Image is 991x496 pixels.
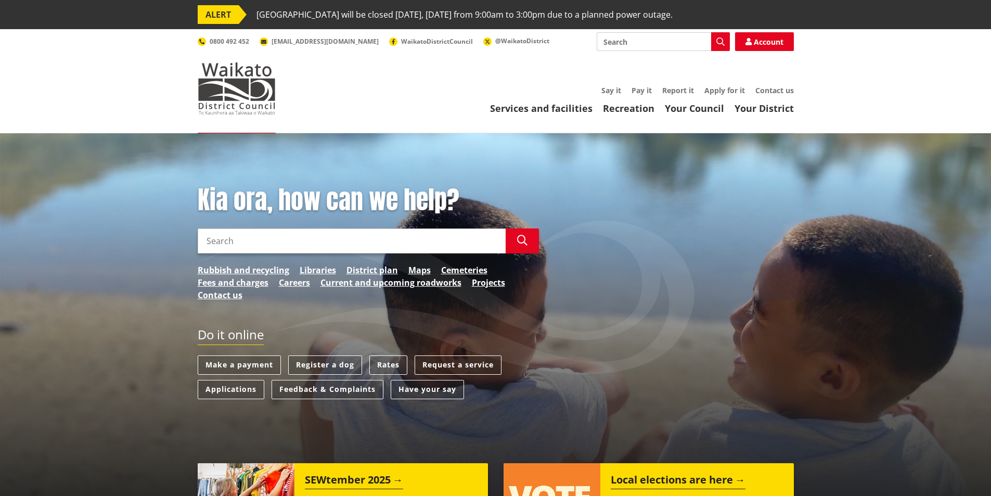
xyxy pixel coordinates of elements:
h1: Kia ora, how can we help? [198,185,539,215]
a: Your Council [665,102,724,115]
img: Waikato District Council - Te Kaunihera aa Takiwaa o Waikato [198,62,276,115]
a: Contact us [198,289,242,301]
a: Cemeteries [441,264,487,276]
a: Register a dog [288,355,362,375]
span: WaikatoDistrictCouncil [401,37,473,46]
a: Current and upcoming roadworks [320,276,461,289]
input: Search input [597,32,730,51]
span: [EMAIL_ADDRESS][DOMAIN_NAME] [272,37,379,46]
a: Pay it [632,85,652,95]
a: Rates [369,355,407,375]
a: @WaikatoDistrict [483,36,549,45]
a: Report it [662,85,694,95]
a: Services and facilities [490,102,593,115]
a: Feedback & Complaints [272,380,383,399]
a: Your District [735,102,794,115]
h2: Local elections are here [611,474,745,489]
a: Recreation [603,102,654,115]
a: [EMAIL_ADDRESS][DOMAIN_NAME] [260,37,379,46]
span: [GEOGRAPHIC_DATA] will be closed [DATE], [DATE] from 9:00am to 3:00pm due to a planned power outage. [256,5,673,24]
a: Maps [408,264,431,276]
a: 0800 492 452 [198,37,249,46]
span: ALERT [198,5,239,24]
a: Libraries [300,264,336,276]
a: District plan [346,264,398,276]
h2: Do it online [198,327,264,346]
a: Have your say [391,380,464,399]
a: Applications [198,380,264,399]
a: WaikatoDistrictCouncil [389,37,473,46]
a: Contact us [755,85,794,95]
h2: SEWtember 2025 [305,474,403,489]
span: @WaikatoDistrict [495,36,549,45]
a: Projects [472,276,505,289]
input: Search input [198,228,506,253]
a: Rubbish and recycling [198,264,289,276]
a: Apply for it [704,85,745,95]
a: Make a payment [198,355,281,375]
a: Account [735,32,794,51]
a: Say it [601,85,621,95]
a: Request a service [415,355,501,375]
span: 0800 492 452 [210,37,249,46]
a: Careers [279,276,310,289]
a: Fees and charges [198,276,268,289]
